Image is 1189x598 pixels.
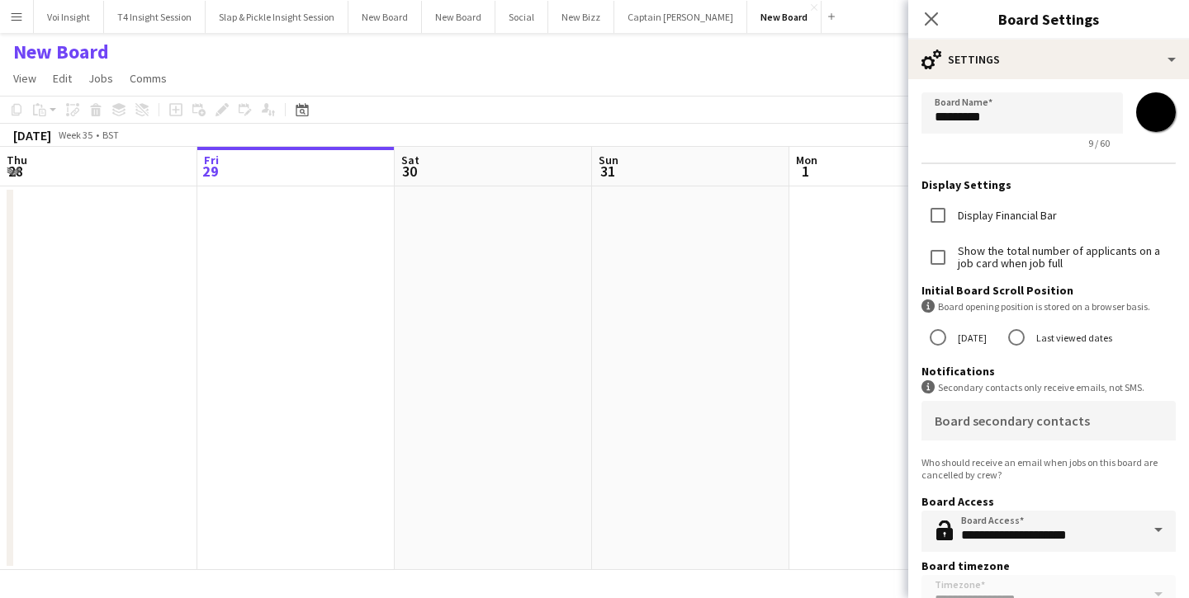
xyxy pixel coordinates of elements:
[796,153,817,167] span: Mon
[13,127,51,144] div: [DATE]
[1075,137,1123,149] span: 9 / 60
[921,456,1176,481] div: Who should receive an email when jobs on this board are cancelled by crew?
[204,153,219,167] span: Fri
[596,162,618,181] span: 31
[53,71,72,86] span: Edit
[422,1,495,33] button: New Board
[4,162,27,181] span: 28
[82,68,120,89] a: Jobs
[13,71,36,86] span: View
[54,129,96,141] span: Week 35
[88,71,113,86] span: Jobs
[921,177,1176,192] h3: Display Settings
[34,1,104,33] button: Voi Insight
[7,153,27,167] span: Thu
[399,162,419,181] span: 30
[921,558,1176,573] h3: Board timezone
[921,364,1176,379] h3: Notifications
[123,68,173,89] a: Comms
[401,153,419,167] span: Sat
[908,40,1189,79] div: Settings
[793,162,817,181] span: 1
[935,412,1090,429] mat-label: Board secondary contacts
[1033,325,1112,351] label: Last viewed dates
[206,1,348,33] button: Slap & Pickle Insight Session
[955,245,1176,270] label: Show the total number of applicants on a job card when job full
[13,40,109,64] h1: New Board
[104,1,206,33] button: T4 Insight Session
[955,210,1057,222] label: Display Financial Bar
[614,1,747,33] button: Captain [PERSON_NAME]
[130,71,167,86] span: Comms
[599,153,618,167] span: Sun
[747,1,822,33] button: New Board
[7,68,43,89] a: View
[348,1,422,33] button: New Board
[921,494,1176,509] h3: Board Access
[102,129,119,141] div: BST
[908,8,1189,30] h3: Board Settings
[201,162,219,181] span: 29
[495,1,548,33] button: Social
[46,68,78,89] a: Edit
[921,283,1176,298] h3: Initial Board Scroll Position
[955,325,987,351] label: [DATE]
[921,380,1176,394] div: Secondary contacts only receive emails, not SMS.
[921,299,1176,313] div: Board opening position is stored on a browser basis.
[548,1,614,33] button: New Bizz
